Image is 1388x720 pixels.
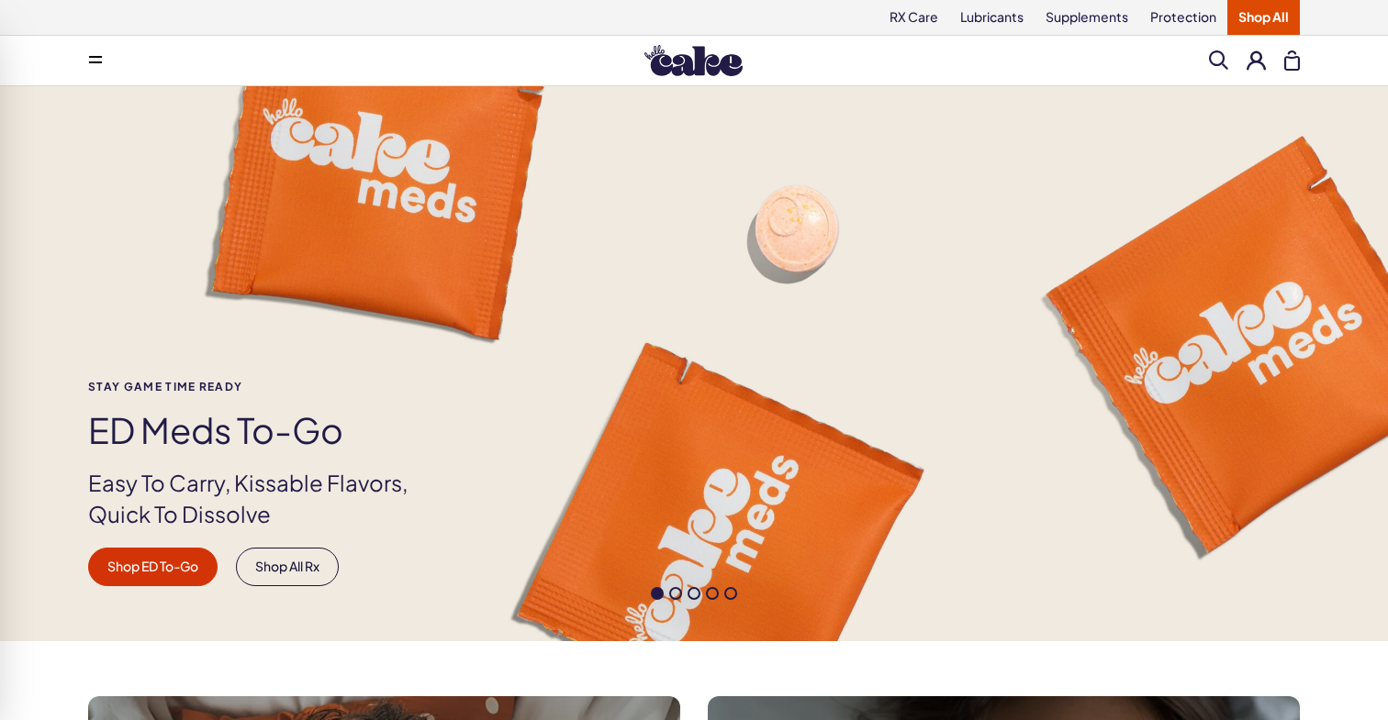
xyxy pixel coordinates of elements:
p: Easy To Carry, Kissable Flavors, Quick To Dissolve [88,468,439,529]
a: Shop All Rx [236,548,339,586]
a: Shop ED To-Go [88,548,218,586]
h1: ED Meds to-go [88,411,439,449]
span: Stay Game time ready [88,381,439,393]
img: Hello Cake [644,45,743,76]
